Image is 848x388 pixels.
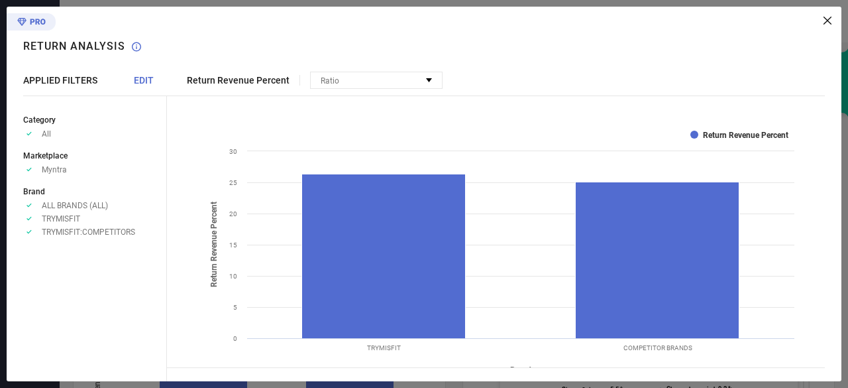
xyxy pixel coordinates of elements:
[233,304,237,311] text: 5
[42,201,108,210] span: ALL BRANDS (ALL)
[23,151,68,161] span: Marketplace
[229,148,237,155] text: 30
[703,131,788,140] text: Return Revenue Percent
[134,75,154,86] span: EDIT
[229,241,237,249] text: 15
[42,227,135,237] span: TRYMISFIT:COMPETITORS
[23,75,97,86] span: APPLIED FILTERS
[23,115,56,125] span: Category
[229,179,237,186] text: 25
[510,365,531,375] tspan: Brand
[623,344,692,352] text: COMPETITOR BRANDS
[187,75,290,86] span: Return Revenue Percent
[42,214,80,224] span: TRYMISFIT
[23,40,125,52] h1: Return Analysis
[367,344,401,352] text: TRYMISFIT
[23,187,45,196] span: Brand
[42,165,67,174] span: Myntra
[229,210,237,218] text: 20
[229,273,237,280] text: 10
[209,202,219,288] tspan: Return Revenue Percent
[233,335,237,342] text: 0
[42,129,51,139] span: All
[7,13,56,33] div: Premium
[321,76,339,86] span: Ratio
